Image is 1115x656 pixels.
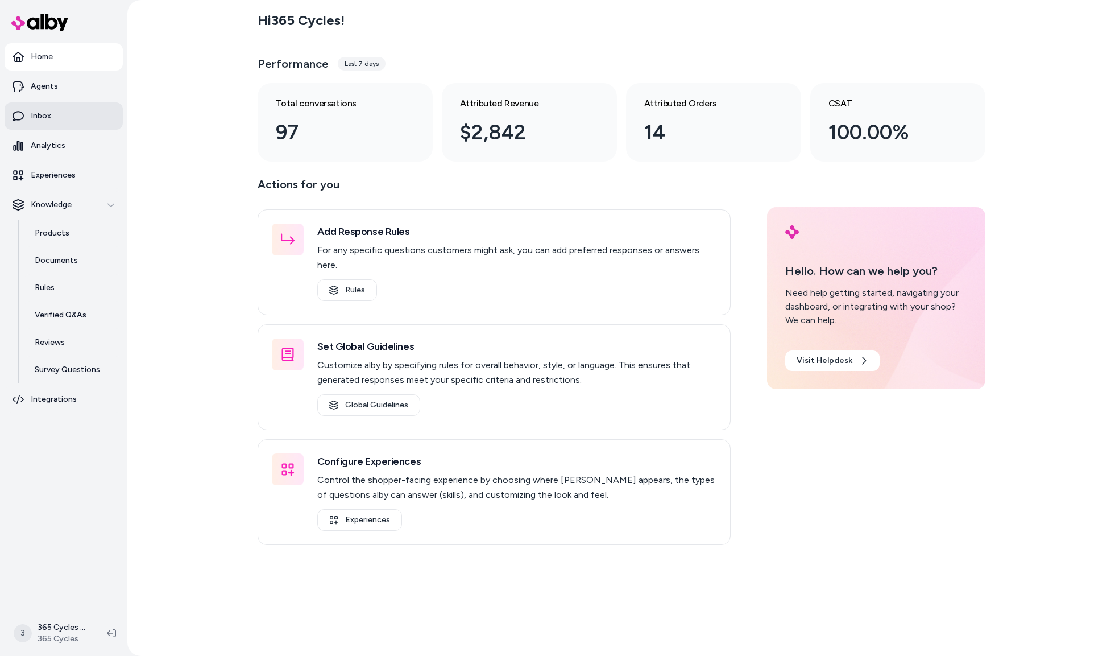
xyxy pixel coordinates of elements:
img: alby Logo [785,225,799,239]
a: Reviews [23,329,123,356]
p: Analytics [31,140,65,151]
img: alby Logo [11,14,68,31]
p: Inbox [31,110,51,122]
a: Inbox [5,102,123,130]
p: Control the shopper-facing experience by choosing where [PERSON_NAME] appears, the types of quest... [317,473,716,502]
a: Global Guidelines [317,394,420,416]
h2: Hi 365 Cycles ! [258,12,345,29]
a: Integrations [5,386,123,413]
div: 97 [276,117,396,148]
div: $2,842 [460,117,581,148]
a: Verified Q&As [23,302,123,329]
p: Reviews [35,337,65,348]
a: Attributed Orders 14 [626,83,801,162]
p: Agents [31,81,58,92]
h3: Performance [258,56,329,72]
p: 365 Cycles Shopify [38,622,89,633]
p: Integrations [31,394,77,405]
div: 100.00% [828,117,949,148]
p: Customize alby by specifying rules for overall behavior, style, or language. This ensures that ge... [317,358,716,387]
p: Survey Questions [35,364,100,376]
a: Visit Helpdesk [785,350,880,371]
p: Documents [35,255,78,266]
a: Rules [23,274,123,302]
span: 365 Cycles [38,633,89,645]
a: Attributed Revenue $2,842 [442,83,617,162]
h3: Set Global Guidelines [317,339,716,354]
p: Hello. How can we help you? [785,262,967,279]
div: Need help getting started, navigating your dashboard, or integrating with your shop? We can help. [785,286,967,327]
p: Home [31,51,53,63]
h3: Configure Experiences [317,453,716,469]
h3: CSAT [828,97,949,110]
div: Last 7 days [338,57,386,71]
a: Products [23,220,123,247]
span: 3 [14,624,32,642]
h3: Attributed Orders [644,97,765,110]
p: Products [35,228,69,239]
div: 14 [644,117,765,148]
h3: Attributed Revenue [460,97,581,110]
a: CSAT 100.00% [810,83,985,162]
a: Experiences [5,162,123,189]
button: Knowledge [5,191,123,218]
a: Survey Questions [23,356,123,383]
h3: Add Response Rules [317,224,716,240]
p: Actions for you [258,175,731,203]
a: Agents [5,73,123,100]
a: Rules [317,279,377,301]
button: 3365 Cycles Shopify365 Cycles [7,615,98,651]
a: Experiences [317,509,402,531]
a: Home [5,43,123,71]
p: Experiences [31,170,76,181]
a: Documents [23,247,123,274]
a: Total conversations 97 [258,83,433,162]
p: Rules [35,282,55,294]
p: Verified Q&As [35,310,86,321]
h3: Total conversations [276,97,396,110]
a: Analytics [5,132,123,159]
p: For any specific questions customers might ask, you can add preferred responses or answers here. [317,243,716,273]
p: Knowledge [31,199,72,211]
